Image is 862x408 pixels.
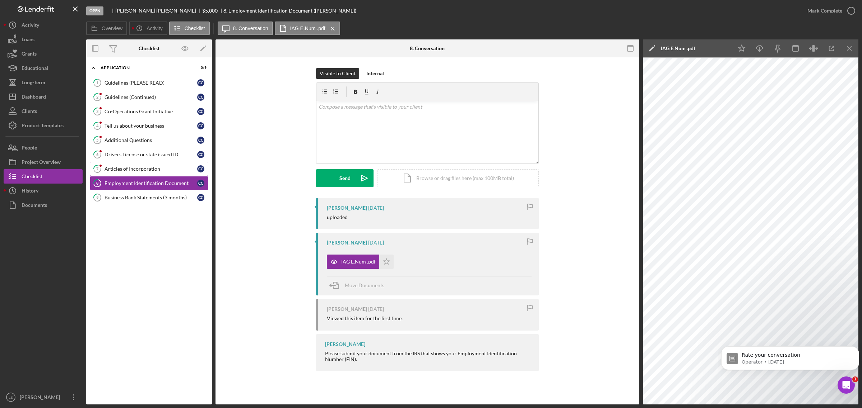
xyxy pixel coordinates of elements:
text: LS [9,395,13,399]
tspan: 1 [96,80,98,85]
div: Grants [22,47,37,63]
button: Loans [4,32,83,47]
a: 9Business Bank Statements (3 months)CC [90,190,208,205]
div: Drivers License or state issued ID [105,152,197,157]
div: Long-Term [22,75,45,91]
button: Activity [129,22,167,35]
tspan: 5 [96,138,98,142]
div: [PERSON_NAME] [327,205,367,211]
button: People [4,141,83,155]
button: Documents [4,198,83,212]
div: C C [197,151,204,158]
iframe: Intercom notifications message [718,331,862,389]
div: Mark Complete [807,4,842,18]
a: 3Co-Operations Grant InitiativeCC [90,104,208,119]
div: [PERSON_NAME] [PERSON_NAME] [115,8,202,14]
span: $5,000 [202,8,218,14]
a: 6Drivers License or state issued IDCC [90,147,208,162]
div: Open [86,6,103,15]
label: IAG E.Num .pdf [290,25,325,31]
div: uploaded [327,214,348,220]
div: Tell us about your business [105,123,197,129]
button: Project Overview [4,155,83,169]
div: C C [197,165,204,172]
a: 4Tell us about your businessCC [90,119,208,133]
div: Checklist [139,46,159,51]
tspan: 7 [96,166,99,171]
div: C C [197,194,204,201]
div: Viewed this item for the first time. [327,316,403,321]
button: Product Templates [4,118,83,133]
button: Clients [4,104,83,118]
div: Activity [22,18,39,34]
div: 0 / 9 [194,66,207,70]
button: History [4,184,83,198]
tspan: 8 [96,181,98,185]
div: IAG E.Num .pdf [661,46,695,51]
div: [PERSON_NAME] [327,306,367,312]
time: 2025-10-09 04:12 [368,240,384,246]
a: 5Additional QuestionsCC [90,133,208,147]
button: Grants [4,47,83,61]
label: Overview [102,25,122,31]
div: Dashboard [22,90,46,106]
div: Clients [22,104,37,120]
span: Move Documents [345,282,384,288]
a: 7Articles of IncorporationCC [90,162,208,176]
button: Move Documents [327,276,391,294]
time: 2025-10-09 04:46 [368,205,384,211]
div: C C [197,122,204,129]
time: 2025-10-09 04:10 [368,306,384,312]
div: 8. Employment Identification Document ([PERSON_NAME]) [223,8,356,14]
tspan: 6 [96,152,99,157]
div: Send [339,169,351,187]
div: C C [197,180,204,187]
tspan: 9 [96,195,99,200]
tspan: 3 [96,109,98,114]
button: Dashboard [4,90,83,104]
button: IAG E.Num .pdf [327,255,394,269]
button: Long-Term [4,75,83,90]
div: History [22,184,38,200]
div: Visible to Client [320,68,356,79]
div: Co-Operations Grant Initiative [105,109,197,114]
div: Guidelines (PLEASE READ) [105,80,197,86]
a: 1Guidelines (PLEASE READ)CC [90,76,208,90]
div: [PERSON_NAME] [18,390,65,406]
button: Send [316,169,374,187]
button: Visible to Client [316,68,359,79]
a: 8Employment Identification DocumentCC [90,176,208,190]
button: Activity [4,18,83,32]
div: [PERSON_NAME] [327,240,367,246]
button: Internal [363,68,388,79]
a: Checklist [4,169,83,184]
div: Employment Identification Document [105,180,197,186]
div: Product Templates [22,118,64,134]
div: Internal [366,68,384,79]
div: C C [197,108,204,115]
button: LS[PERSON_NAME] [4,390,83,404]
button: Mark Complete [800,4,858,18]
div: Educational [22,61,48,77]
label: Activity [147,25,162,31]
div: Project Overview [22,155,61,171]
div: Business Bank Statements (3 months) [105,195,197,200]
div: Checklist [22,169,42,185]
tspan: 2 [96,95,98,99]
button: IAG E.Num .pdf [275,22,340,35]
div: C C [197,79,204,86]
button: 8. Conversation [218,22,273,35]
div: Additional Questions [105,137,197,143]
